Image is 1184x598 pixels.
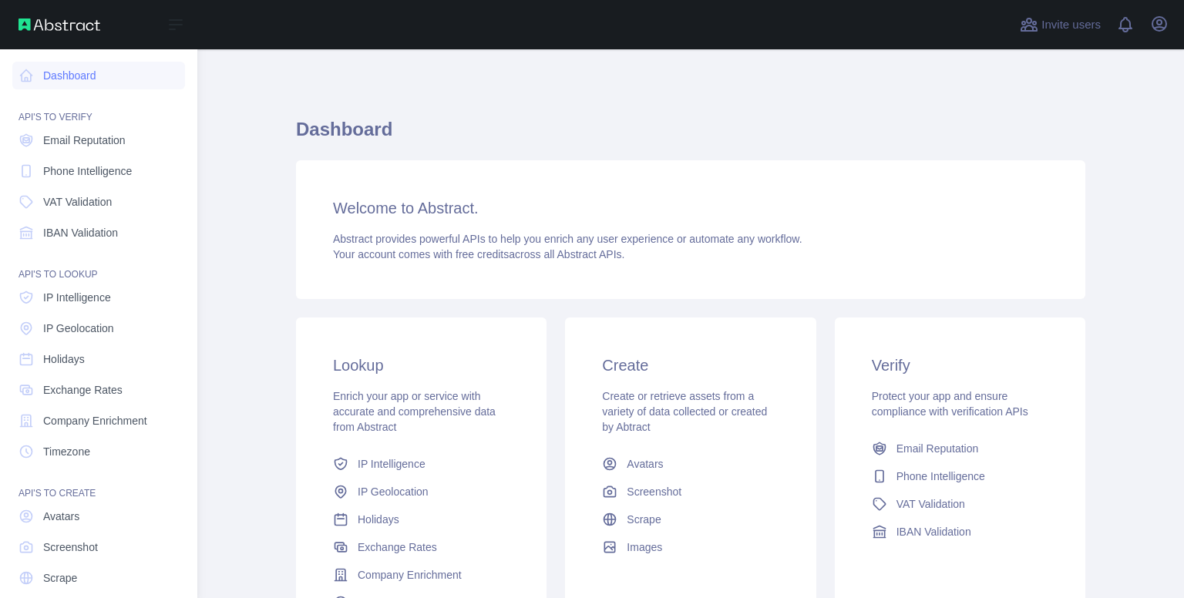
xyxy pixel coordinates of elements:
[12,502,185,530] a: Avatars
[43,444,90,459] span: Timezone
[12,438,185,465] a: Timezone
[866,490,1054,518] a: VAT Validation
[358,484,429,499] span: IP Geolocation
[896,496,965,512] span: VAT Validation
[333,248,624,260] span: Your account comes with across all Abstract APIs.
[12,250,185,281] div: API'S TO LOOKUP
[896,441,979,456] span: Email Reputation
[12,62,185,89] a: Dashboard
[327,450,516,478] a: IP Intelligence
[1041,16,1101,34] span: Invite users
[327,561,516,589] a: Company Enrichment
[43,351,85,367] span: Holidays
[43,133,126,148] span: Email Reputation
[1017,12,1104,37] button: Invite users
[872,354,1048,376] h3: Verify
[596,533,785,561] a: Images
[596,506,785,533] a: Scrape
[18,18,100,31] img: Abstract API
[327,506,516,533] a: Holidays
[43,509,79,524] span: Avatars
[358,456,425,472] span: IP Intelligence
[866,462,1054,490] a: Phone Intelligence
[296,117,1085,154] h1: Dashboard
[12,376,185,404] a: Exchange Rates
[12,407,185,435] a: Company Enrichment
[43,382,123,398] span: Exchange Rates
[627,539,662,555] span: Images
[43,321,114,336] span: IP Geolocation
[333,233,802,245] span: Abstract provides powerful APIs to help you enrich any user experience or automate any workflow.
[358,512,399,527] span: Holidays
[896,524,971,539] span: IBAN Validation
[12,126,185,154] a: Email Reputation
[358,539,437,555] span: Exchange Rates
[627,512,661,527] span: Scrape
[627,484,681,499] span: Screenshot
[12,188,185,216] a: VAT Validation
[866,435,1054,462] a: Email Reputation
[627,456,663,472] span: Avatars
[12,284,185,311] a: IP Intelligence
[333,197,1048,219] h3: Welcome to Abstract.
[12,533,185,561] a: Screenshot
[43,570,77,586] span: Scrape
[12,157,185,185] a: Phone Intelligence
[596,478,785,506] a: Screenshot
[602,354,779,376] h3: Create
[456,248,509,260] span: free credits
[43,163,132,179] span: Phone Intelligence
[43,539,98,555] span: Screenshot
[43,290,111,305] span: IP Intelligence
[896,469,985,484] span: Phone Intelligence
[602,390,767,433] span: Create or retrieve assets from a variety of data collected or created by Abtract
[596,450,785,478] a: Avatars
[43,413,147,428] span: Company Enrichment
[12,469,185,499] div: API'S TO CREATE
[333,390,496,433] span: Enrich your app or service with accurate and comprehensive data from Abstract
[12,564,185,592] a: Scrape
[43,225,118,240] span: IBAN Validation
[12,345,185,373] a: Holidays
[327,533,516,561] a: Exchange Rates
[12,92,185,123] div: API'S TO VERIFY
[327,478,516,506] a: IP Geolocation
[872,390,1028,418] span: Protect your app and ensure compliance with verification APIs
[358,567,462,583] span: Company Enrichment
[12,314,185,342] a: IP Geolocation
[43,194,112,210] span: VAT Validation
[333,354,510,376] h3: Lookup
[866,518,1054,546] a: IBAN Validation
[12,219,185,247] a: IBAN Validation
